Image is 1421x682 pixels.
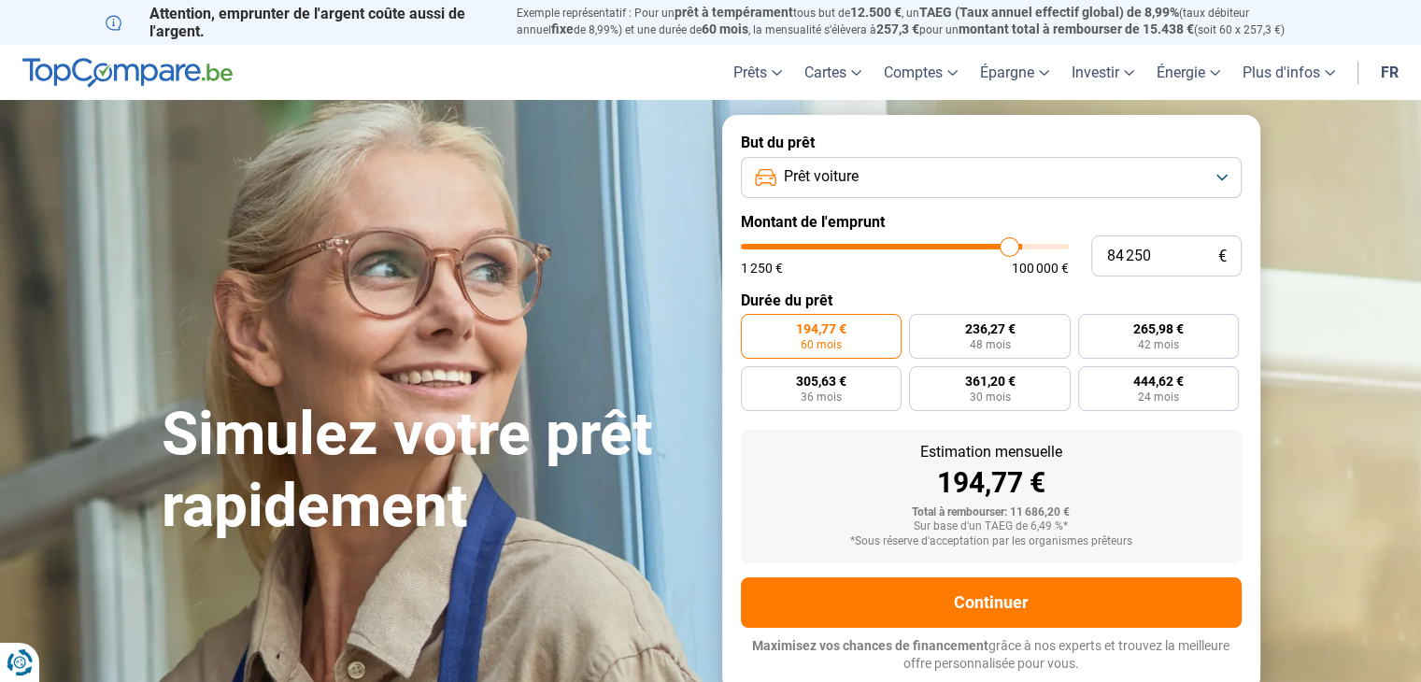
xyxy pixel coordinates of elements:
span: 236,27 € [964,322,1015,335]
a: Énergie [1145,45,1231,100]
span: TAEG (Taux annuel effectif global) de 8,99% [919,5,1179,20]
span: Prêt voiture [784,166,859,187]
div: 194,77 € [756,469,1227,497]
div: *Sous réserve d'acceptation par les organismes prêteurs [756,535,1227,548]
span: 305,63 € [796,375,846,388]
span: 100 000 € [1012,262,1069,275]
label: Durée du prêt [741,291,1242,309]
p: grâce à nos experts et trouvez la meilleure offre personnalisée pour vous. [741,637,1242,674]
span: 60 mois [801,339,842,350]
a: Plus d'infos [1231,45,1346,100]
span: Maximisez vos chances de financement [752,638,988,653]
span: 257,3 € [876,21,919,36]
span: 265,98 € [1133,322,1184,335]
span: 12.500 € [850,5,902,20]
span: 194,77 € [796,322,846,335]
a: Cartes [793,45,873,100]
span: 60 mois [702,21,748,36]
div: Estimation mensuelle [756,445,1227,460]
label: Montant de l'emprunt [741,213,1242,231]
span: 30 mois [969,391,1010,403]
span: 24 mois [1138,391,1179,403]
span: 42 mois [1138,339,1179,350]
img: TopCompare [22,58,233,88]
a: Épargne [969,45,1060,100]
a: Investir [1060,45,1145,100]
button: Prêt voiture [741,157,1242,198]
span: montant total à rembourser de 15.438 € [959,21,1194,36]
a: Prêts [722,45,793,100]
label: But du prêt [741,134,1242,151]
span: 361,20 € [964,375,1015,388]
span: fixe [551,21,574,36]
p: Exemple représentatif : Pour un tous but de , un (taux débiteur annuel de 8,99%) et une durée de ... [517,5,1316,38]
div: Total à rembourser: 11 686,20 € [756,506,1227,519]
button: Continuer [741,577,1242,628]
span: 48 mois [969,339,1010,350]
a: fr [1370,45,1410,100]
span: 1 250 € [741,262,783,275]
span: € [1218,249,1227,264]
a: Comptes [873,45,969,100]
span: 444,62 € [1133,375,1184,388]
h1: Simulez votre prêt rapidement [162,399,700,543]
p: Attention, emprunter de l'argent coûte aussi de l'argent. [106,5,494,40]
span: 36 mois [801,391,842,403]
div: Sur base d'un TAEG de 6,49 %* [756,520,1227,533]
span: prêt à tempérament [675,5,793,20]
